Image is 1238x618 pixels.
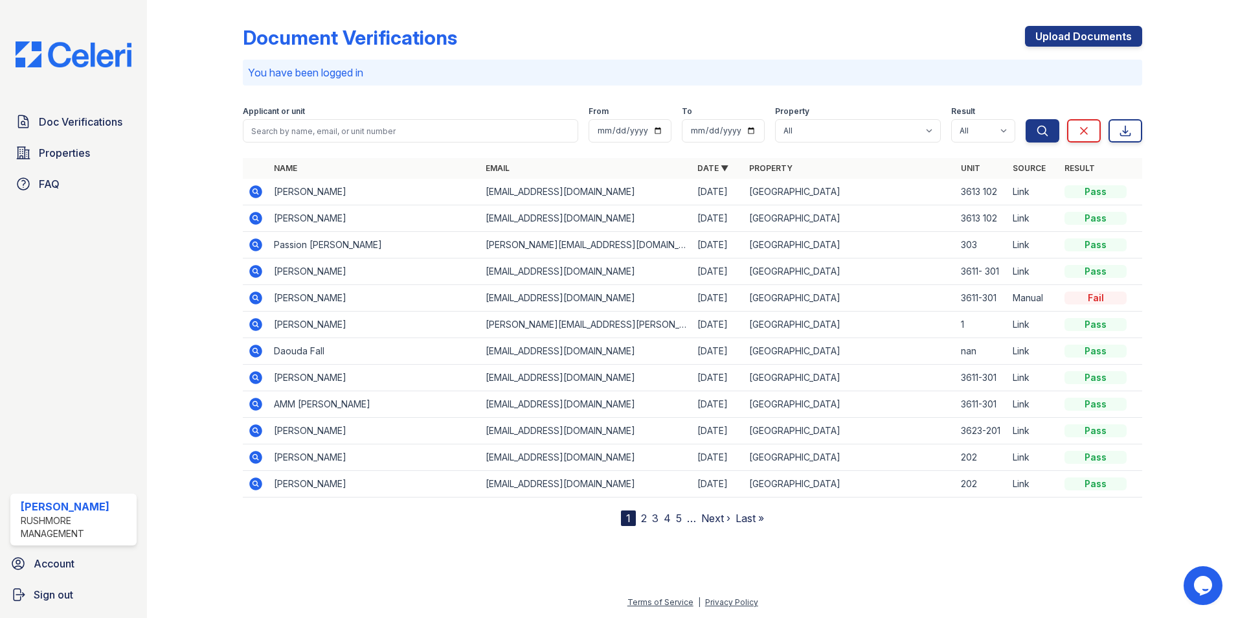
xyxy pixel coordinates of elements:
td: [GEOGRAPHIC_DATA] [744,471,956,498]
a: Last » [736,512,764,525]
td: [EMAIL_ADDRESS][DOMAIN_NAME] [480,258,692,285]
td: 3613 102 [956,205,1007,232]
div: Pass [1064,318,1127,331]
input: Search by name, email, or unit number [243,119,578,143]
td: [DATE] [692,285,744,312]
td: [GEOGRAPHIC_DATA] [744,179,956,205]
td: [GEOGRAPHIC_DATA] [744,444,956,471]
td: [EMAIL_ADDRESS][DOMAIN_NAME] [480,391,692,418]
div: Pass [1064,212,1127,225]
a: Terms of Service [627,597,693,607]
td: 3611- 301 [956,258,1007,285]
span: Properties [39,145,90,161]
div: | [698,597,701,607]
td: [DATE] [692,312,744,338]
label: Applicant or unit [243,106,305,117]
span: Account [34,556,74,571]
img: CE_Logo_Blue-a8612792a0a2168367f1c8372b55b34899dd931a85d93a1a3d3e32e68fde9ad4.png [5,41,142,67]
div: [PERSON_NAME] [21,499,131,514]
td: [PERSON_NAME][EMAIL_ADDRESS][DOMAIN_NAME] [480,232,692,258]
td: Link [1007,258,1059,285]
td: Link [1007,205,1059,232]
td: [DATE] [692,444,744,471]
label: To [682,106,692,117]
a: Date ▼ [697,163,728,173]
td: Link [1007,179,1059,205]
td: Daouda Fall [269,338,480,365]
td: [DATE] [692,418,744,444]
td: Link [1007,365,1059,391]
td: [PERSON_NAME] [269,258,480,285]
div: Pass [1064,345,1127,358]
td: [DATE] [692,391,744,418]
a: Property [749,163,793,173]
td: [DATE] [692,205,744,232]
a: 3 [652,512,658,525]
td: Manual [1007,285,1059,312]
span: Sign out [34,587,73,602]
div: Pass [1064,265,1127,278]
a: Properties [10,140,137,166]
td: 202 [956,444,1007,471]
span: … [687,510,696,526]
td: [PERSON_NAME][EMAIL_ADDRESS][PERSON_NAME][DOMAIN_NAME] [480,312,692,338]
td: [GEOGRAPHIC_DATA] [744,338,956,365]
td: 3611-301 [956,365,1007,391]
td: 3613 102 [956,179,1007,205]
td: 303 [956,232,1007,258]
iframe: chat widget [1184,566,1225,605]
td: AMM [PERSON_NAME] [269,391,480,418]
span: FAQ [39,176,60,192]
p: You have been logged in [248,65,1137,80]
a: 4 [664,512,671,525]
a: Result [1064,163,1095,173]
td: [PERSON_NAME] [269,312,480,338]
td: 3611-301 [956,285,1007,312]
td: Passion [PERSON_NAME] [269,232,480,258]
div: Fail [1064,292,1127,304]
td: [DATE] [692,471,744,498]
label: From [589,106,609,117]
td: Link [1007,391,1059,418]
span: Doc Verifications [39,114,122,130]
a: Account [5,551,142,577]
a: 2 [641,512,647,525]
a: Unit [961,163,980,173]
td: Link [1007,312,1059,338]
td: [DATE] [692,179,744,205]
a: Privacy Policy [705,597,758,607]
div: 1 [621,510,636,526]
a: 5 [676,512,682,525]
td: 3623-201 [956,418,1007,444]
td: [PERSON_NAME] [269,444,480,471]
td: [PERSON_NAME] [269,418,480,444]
div: Document Verifications [243,26,457,49]
td: [EMAIL_ADDRESS][DOMAIN_NAME] [480,418,692,444]
td: [DATE] [692,338,744,365]
td: [GEOGRAPHIC_DATA] [744,205,956,232]
td: [DATE] [692,258,744,285]
div: Pass [1064,477,1127,490]
td: [EMAIL_ADDRESS][DOMAIN_NAME] [480,285,692,312]
div: Pass [1064,371,1127,384]
td: [PERSON_NAME] [269,205,480,232]
a: Sign out [5,582,142,608]
td: [PERSON_NAME] [269,365,480,391]
td: [DATE] [692,365,744,391]
div: Pass [1064,185,1127,198]
a: Source [1013,163,1046,173]
label: Property [775,106,809,117]
td: [PERSON_NAME] [269,179,480,205]
a: Email [486,163,510,173]
td: [GEOGRAPHIC_DATA] [744,365,956,391]
a: Name [274,163,297,173]
td: [PERSON_NAME] [269,471,480,498]
td: [GEOGRAPHIC_DATA] [744,312,956,338]
td: Link [1007,232,1059,258]
td: [EMAIL_ADDRESS][DOMAIN_NAME] [480,471,692,498]
div: Rushmore Management [21,514,131,540]
td: [DATE] [692,232,744,258]
a: Doc Verifications [10,109,137,135]
td: [GEOGRAPHIC_DATA] [744,391,956,418]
